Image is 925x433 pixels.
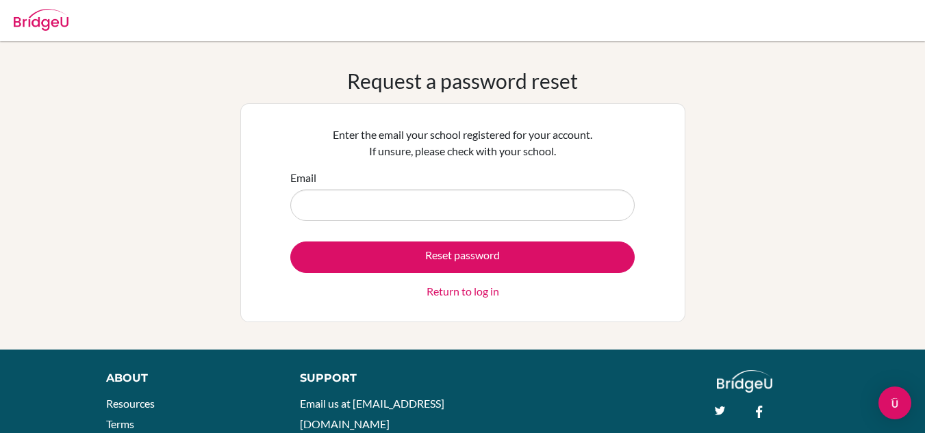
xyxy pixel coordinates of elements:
label: Email [290,170,316,186]
p: Enter the email your school registered for your account. If unsure, please check with your school. [290,127,635,159]
div: Open Intercom Messenger [878,386,911,419]
a: Email us at [EMAIL_ADDRESS][DOMAIN_NAME] [300,397,444,430]
div: About [106,370,269,386]
a: Resources [106,397,155,410]
div: Support [300,370,449,386]
a: Return to log in [427,283,499,300]
h1: Request a password reset [347,68,578,93]
img: logo_white@2x-f4f0deed5e89b7ecb1c2cc34c3e3d731f90f0f143d5ea2071677605dd97b5244.png [717,370,772,393]
img: Bridge-U [14,9,68,31]
button: Reset password [290,241,635,273]
a: Terms [106,417,134,430]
